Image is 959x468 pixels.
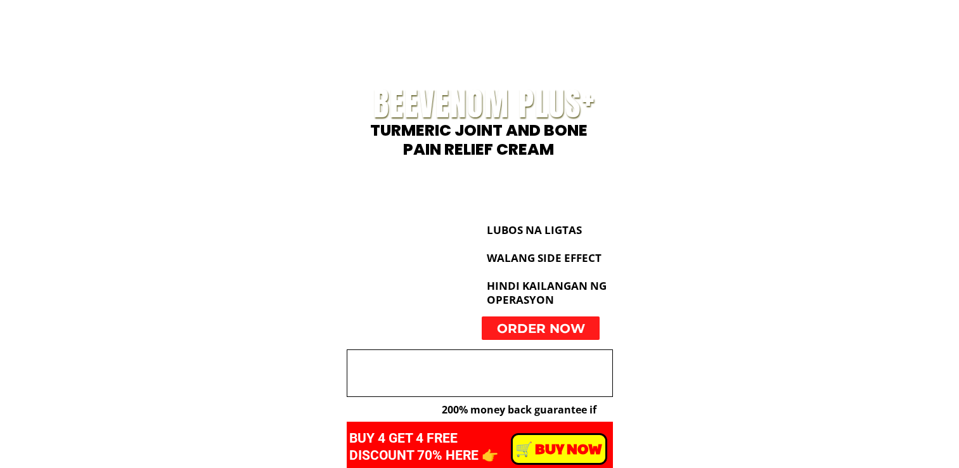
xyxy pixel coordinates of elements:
h3: 200% money back guarantee if the product is not effective [442,402,600,434]
h3: BUY 4 GET 4 FREE DISCOUNT 70% HERE 👉 [349,430,541,465]
h3: SOLUSYON PARA SA MGA MAY SULIRANIN SA MGA KASUKASUAN AT BUTO [358,354,605,391]
span: + [582,70,596,122]
p: order now [482,316,600,340]
h3: TURMERIC JOINT AND BONE PAIN RELIEF CREAM [346,121,612,159]
span: LUBOS NA LIGTAS WALANG SIDE EFFECT HINDI KAILANGAN NG OPERASYON [487,223,607,307]
span: BEEVENOM PLUS [373,79,582,128]
p: ️🛒 BUY NOW [512,435,606,463]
